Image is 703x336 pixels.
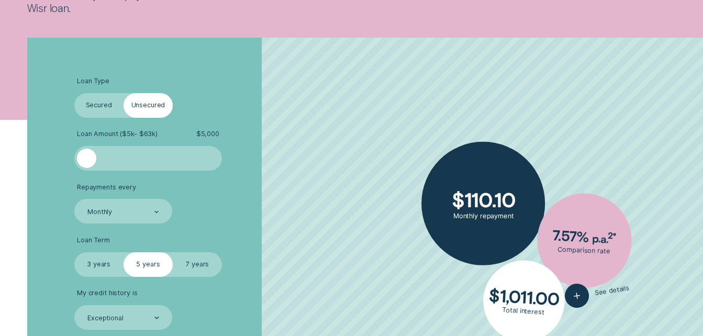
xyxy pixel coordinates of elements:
label: Secured [74,93,124,118]
span: Loan Term [77,236,110,244]
div: Exceptional [87,314,124,322]
label: 3 years [74,252,124,277]
div: Monthly [87,208,112,216]
span: $ 5,000 [196,130,219,138]
span: Repayments every [77,183,136,192]
label: 7 years [173,252,222,277]
span: See details [595,284,630,297]
label: 5 years [124,252,173,277]
button: See details [563,276,631,309]
span: Loan Amount ( $5k - $63k ) [77,130,158,138]
span: Loan Type [77,77,109,85]
label: Unsecured [124,93,173,118]
span: My credit history is [77,289,138,297]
